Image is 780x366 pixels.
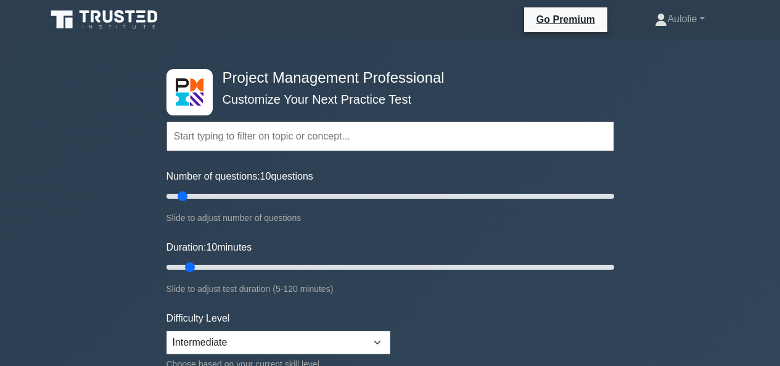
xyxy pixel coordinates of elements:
[166,210,614,225] div: Slide to adjust number of questions
[166,169,313,184] label: Number of questions: questions
[166,122,614,151] input: Start typing to filter on topic or concept...
[218,69,554,87] h4: Project Management Professional
[529,12,602,27] a: Go Premium
[260,171,271,181] span: 10
[166,240,252,255] label: Duration: minutes
[625,7,734,31] a: Aulolie
[166,311,230,326] label: Difficulty Level
[166,281,614,296] div: Slide to adjust test duration (5-120 minutes)
[206,242,217,252] span: 10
